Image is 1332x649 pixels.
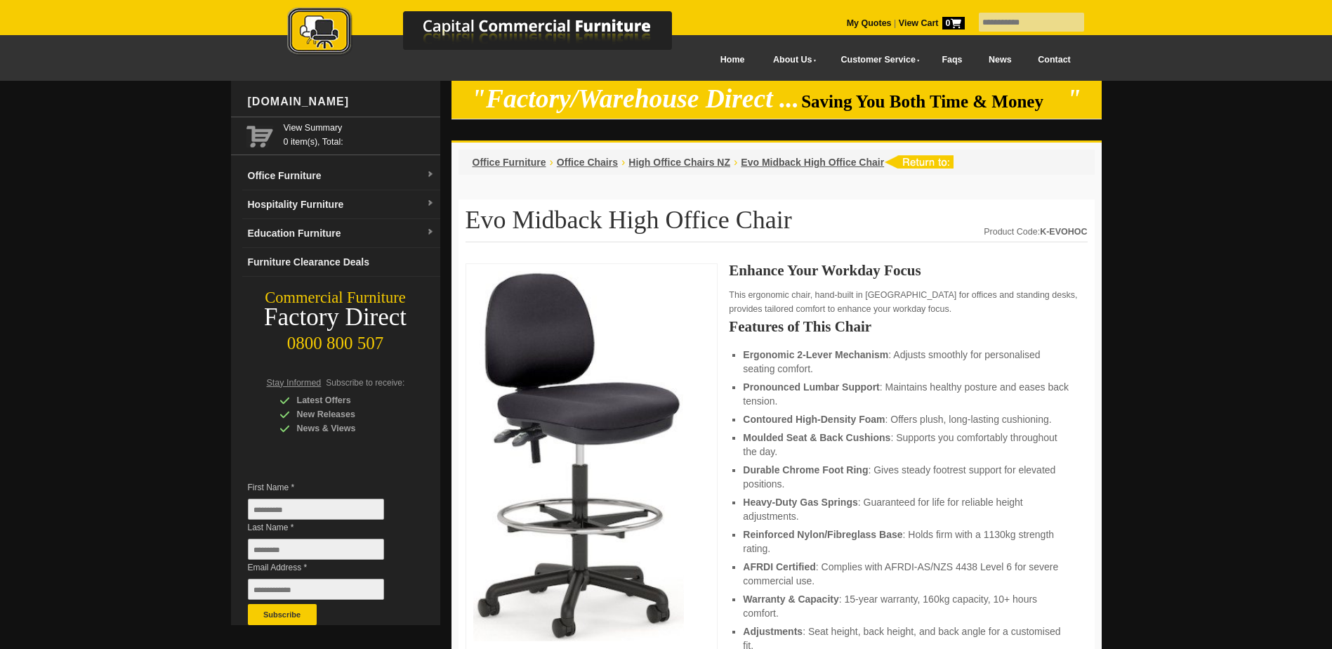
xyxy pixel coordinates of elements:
strong: K-EVOHOC [1040,227,1087,237]
a: Education Furnituredropdown [242,219,440,248]
span: Email Address * [248,560,405,575]
img: Capital Commercial Furniture Logo [249,7,740,58]
strong: View Cart [899,18,965,28]
div: Commercial Furniture [231,288,440,308]
div: Factory Direct [231,308,440,327]
div: Product Code: [984,225,1087,239]
strong: Pronounced Lumbar Support [743,381,879,393]
p: This ergonomic chair, hand-built in [GEOGRAPHIC_DATA] for offices and standing desks, provides ta... [729,288,1087,316]
span: 0 item(s), Total: [284,121,435,147]
a: Hospitality Furnituredropdown [242,190,440,219]
strong: Heavy-Duty Gas Springs [743,497,857,508]
input: Last Name * [248,539,384,560]
a: Contact [1024,44,1083,76]
li: : Maintains healthy posture and eases back tension. [743,380,1073,408]
div: News & Views [279,421,413,435]
button: Subscribe [248,604,317,625]
div: [DOMAIN_NAME] [242,81,440,123]
a: Customer Service [825,44,928,76]
h2: Enhance Your Workday Focus [729,263,1087,277]
li: : Adjusts smoothly for personalised seating comfort. [743,348,1073,376]
strong: Contoured High-Density Foam [743,414,885,425]
strong: Durable Chrome Foot Ring [743,464,868,476]
input: First Name * [248,499,384,520]
div: New Releases [279,407,413,421]
li: : Complies with AFRDI-AS/NZS 4438 Level 6 for severe commercial use. [743,560,1073,588]
strong: Warranty & Capacity [743,594,838,605]
h2: Features of This Chair [729,320,1087,334]
li: : 15-year warranty, 160kg capacity, 10+ hours comfort. [743,592,1073,620]
a: Evo Midback High Office Chair [741,157,884,168]
li: › [734,155,737,169]
a: Furniture Clearance Deals [242,248,440,277]
div: Latest Offers [279,393,413,407]
strong: Reinforced Nylon/Fibreglass Base [743,529,902,540]
img: return to [884,155,954,169]
a: View Summary [284,121,435,135]
img: dropdown [426,171,435,179]
img: dropdown [426,199,435,208]
a: High Office Chairs NZ [628,157,730,168]
li: : Guaranteed for life for reliable height adjustments. [743,495,1073,523]
a: Faqs [929,44,976,76]
li: › [550,155,553,169]
span: Saving You Both Time & Money [801,92,1064,111]
div: 0800 800 507 [231,327,440,353]
span: Subscribe to receive: [326,378,404,388]
a: Office Furniture [473,157,546,168]
li: : Holds firm with a 1130kg strength rating. [743,527,1073,556]
strong: Ergonomic 2-Lever Mechanism [743,349,888,360]
a: News [975,44,1024,76]
a: Office Furnituredropdown [242,162,440,190]
li: : Offers plush, long-lasting cushioning. [743,412,1073,426]
span: Last Name * [248,520,405,535]
a: My Quotes [847,18,892,28]
em: " [1067,84,1081,113]
img: Evo Midback High Office Chair offering ergonomic support, adjustable features, and over 25 colour... [473,271,684,641]
li: : Gives steady footrest support for elevated positions. [743,463,1073,491]
strong: Adjustments [743,626,803,637]
li: › [621,155,625,169]
strong: AFRDI Certified [743,561,815,572]
span: 0 [942,17,965,29]
h1: Evo Midback High Office Chair [466,206,1088,242]
strong: Moulded Seat & Back Cushions [743,432,890,443]
a: About Us [758,44,825,76]
a: View Cart0 [896,18,964,28]
span: Stay Informed [267,378,322,388]
em: "Factory/Warehouse Direct ... [471,84,799,113]
a: Capital Commercial Furniture Logo [249,7,740,63]
a: Office Chairs [557,157,618,168]
input: Email Address * [248,579,384,600]
img: dropdown [426,228,435,237]
span: First Name * [248,480,405,494]
li: : Supports you comfortably throughout the day. [743,431,1073,459]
